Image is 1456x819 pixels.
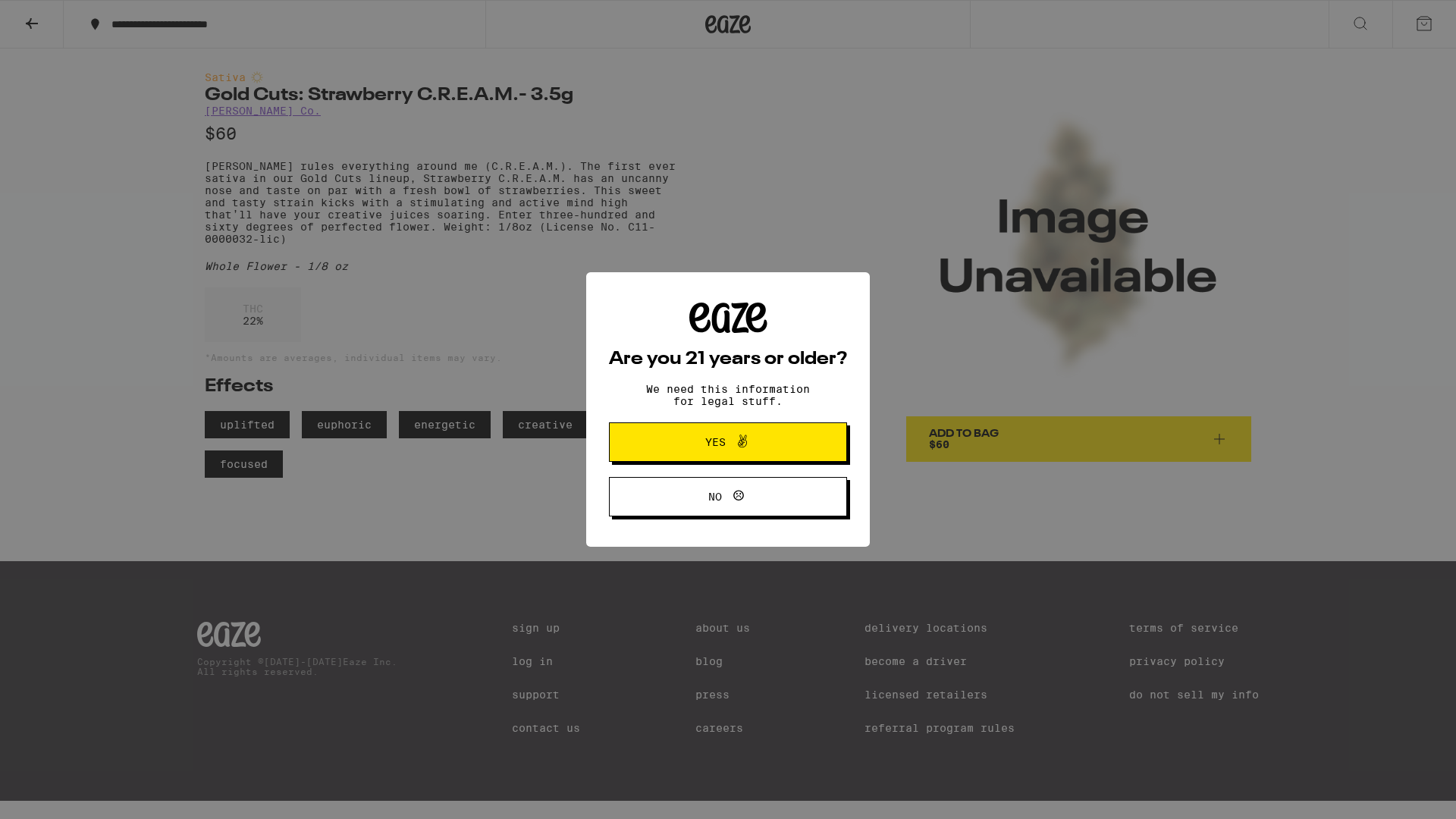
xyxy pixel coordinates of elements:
p: We need this information for legal stuff. [633,383,823,407]
h2: Are you 21 years or older? [609,350,847,369]
button: No [609,477,847,516]
button: Yes [609,422,847,462]
span: No [708,491,722,502]
span: Yes [705,437,726,447]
